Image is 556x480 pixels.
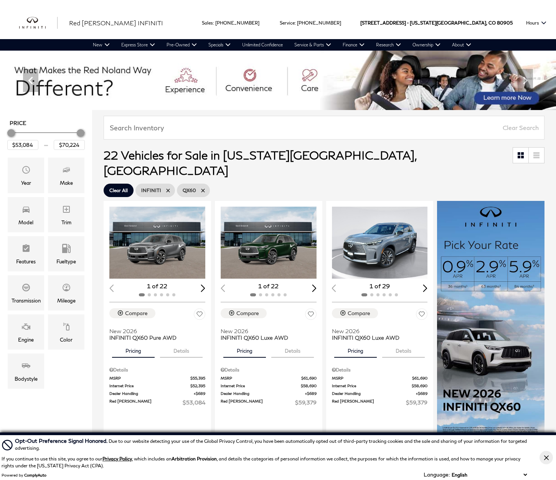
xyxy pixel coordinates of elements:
button: Compare Vehicle [109,308,155,318]
span: $689 [194,391,205,396]
span: Features [21,242,31,257]
span: Dealer Handling [109,391,194,396]
span: 22 Vehicles for Sale in [US_STATE][GEOGRAPHIC_DATA], [GEOGRAPHIC_DATA] [104,148,416,177]
div: Transmission [12,296,41,305]
div: Fueltype [56,257,76,266]
a: New 2026INFINITI QX60 Luxe AWD [332,323,428,341]
span: $61,690 [301,375,317,381]
div: Bodystyle [15,375,38,383]
div: 1 / 2 [332,207,428,279]
button: details tab [160,341,203,358]
input: Minimum [7,140,38,150]
div: 1 of 29 [332,282,428,290]
div: Price [7,127,85,150]
span: [STREET_ADDRESS] • [360,7,409,39]
a: Dealer Handling $689 [221,391,317,396]
div: ModelModel [8,197,44,232]
span: INFINITI QX60 Pure AWD [109,334,200,341]
a: Red [PERSON_NAME] $53,084 [109,398,205,406]
span: Go to slide 7 [307,96,314,104]
div: Compare [348,310,370,317]
div: Language: [424,472,450,477]
div: Minimum Price [7,129,15,137]
div: FueltypeFueltype [48,236,84,271]
div: Year [21,179,31,187]
a: Specials [203,39,236,51]
span: Opt-Out Preference Signal Honored . [15,437,109,444]
span: INFINITI [141,186,161,195]
a: New 2026INFINITI QX60 Pure AWD [109,323,205,341]
a: ComplyAuto [24,473,46,477]
span: Make [62,163,71,179]
button: Open the hours dropdown [522,7,550,39]
span: Go to slide 6 [296,96,304,104]
span: Sales [202,20,213,26]
span: New 2026 [332,328,422,334]
span: MSRP [332,375,412,381]
div: Powered by [2,473,46,477]
a: Service & Parts [289,39,337,51]
a: Pre-Owned [161,39,203,51]
span: Internet Price [332,383,412,389]
div: Make [60,179,73,187]
div: TransmissionTransmission [8,275,44,311]
a: Dealer Handling $689 [109,391,205,396]
input: Maximum [54,140,85,150]
input: Search Inventory [104,116,544,140]
div: Model [18,218,33,227]
span: Dealer Handling [221,391,305,396]
span: $59,379 [406,398,427,406]
a: Red [PERSON_NAME] INFINITI [69,18,163,28]
span: Year [21,163,31,179]
div: Pricing Details - INFINITI QX60 Luxe AWD [221,367,317,373]
a: MSRP $61,690 [332,375,428,381]
button: Save Vehicle [194,308,205,322]
a: [PHONE_NUMBER] [297,20,341,26]
span: Red [PERSON_NAME] [221,398,295,406]
div: ColorColor [48,314,84,350]
span: Go to slide 2 [253,96,261,104]
div: MakeMake [48,158,84,193]
div: Next slide [312,284,317,292]
button: Save Vehicle [305,308,317,322]
div: Compare [125,310,148,317]
span: $689 [305,391,317,396]
div: Pricing Details - INFINITI QX60 Pure AWD [109,367,205,373]
span: $689 [416,391,427,396]
div: Next slide [423,284,428,292]
span: Service [280,20,295,26]
span: Internet Price [109,383,190,389]
span: : [295,20,296,26]
a: Ownership [407,39,446,51]
h5: Price [10,120,82,127]
span: Bodystyle [21,359,31,375]
img: October-FOM-2026-qx60-APR-grid-offer [437,201,544,446]
a: Privacy Policy [102,456,132,462]
span: $61,690 [412,375,427,381]
a: New 2026INFINITI QX60 Luxe AWD [221,323,317,341]
button: pricing tab [334,341,377,358]
a: MSRP $55,395 [109,375,205,381]
div: 1 / 2 [109,207,205,279]
a: Red [PERSON_NAME] $59,379 [221,398,317,406]
span: Go to slide 1 [242,96,250,104]
a: [STREET_ADDRESS] • [US_STATE][GEOGRAPHIC_DATA], CO 80905 [360,20,513,26]
span: Trim [62,203,71,218]
a: Internet Price $58,690 [332,383,428,389]
div: Mileage [57,296,76,305]
strong: Arbitration Provision [172,456,217,462]
div: Due to our website detecting your use of the Global Privacy Control, you have been automatically ... [15,437,529,452]
span: Red [PERSON_NAME] [109,398,183,406]
div: MileageMileage [48,275,84,311]
span: INFINITI QX60 Luxe AWD [332,334,422,341]
div: Next slide [201,284,205,292]
span: Mileage [62,281,71,296]
div: 1 / 2 [221,207,317,279]
div: Compare [236,310,259,317]
img: 2026 INFINITI QX60 Luxe AWD 1 [221,207,317,279]
a: [PHONE_NUMBER] [215,20,259,26]
div: Trim [61,218,71,227]
span: Go to slide 3 [264,96,271,104]
div: Previous [23,69,38,92]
